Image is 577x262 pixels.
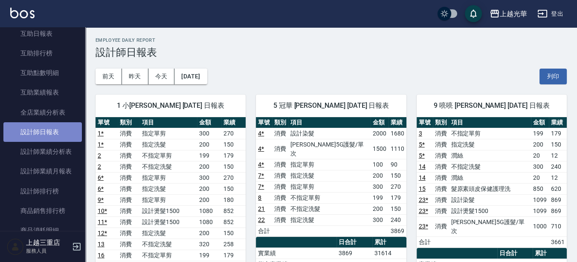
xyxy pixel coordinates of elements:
[118,139,140,150] td: 消費
[433,128,449,139] td: 消費
[465,5,482,22] button: save
[433,161,449,172] td: 消費
[140,172,197,183] td: 指定單剪
[3,43,82,63] a: 互助排行榜
[531,172,549,183] td: 20
[449,139,531,150] td: 指定洗髮
[256,117,272,128] th: 單號
[272,170,288,181] td: 消費
[372,237,406,248] th: 累計
[371,192,389,203] td: 199
[118,239,140,250] td: 消費
[272,192,288,203] td: 消費
[531,205,549,216] td: 1099
[98,152,101,159] a: 2
[419,185,426,192] a: 15
[531,183,549,194] td: 850
[417,117,567,248] table: a dense table
[449,150,531,161] td: 潤絲
[531,128,549,139] td: 199
[497,248,533,259] th: 日合計
[433,172,449,183] td: 消費
[272,117,288,128] th: 類別
[118,216,140,227] td: 消費
[197,117,221,128] th: 金額
[3,24,82,43] a: 互助日報表
[288,117,371,128] th: 項目
[118,117,140,128] th: 類別
[197,216,221,227] td: 1080
[266,101,396,110] span: 5 冠華 [PERSON_NAME] [DATE] 日報表
[258,205,265,212] a: 21
[118,128,140,139] td: 消費
[118,183,140,194] td: 消費
[427,101,557,110] span: 9 喨喨 [PERSON_NAME] [DATE] 日報表
[288,203,371,214] td: 不指定洗髮
[221,117,246,128] th: 業績
[419,163,426,170] a: 14
[288,128,371,139] td: 設計染髮
[389,159,406,170] td: 90
[140,205,197,216] td: 設計燙髮1500
[549,139,567,150] td: 150
[26,247,70,255] p: 服務人員
[221,139,246,150] td: 150
[197,161,221,172] td: 200
[26,239,70,247] h5: 上越三重店
[433,216,449,236] td: 消費
[371,159,389,170] td: 100
[197,172,221,183] td: 300
[389,139,406,159] td: 1110
[417,117,433,128] th: 單號
[148,69,175,84] button: 今天
[272,181,288,192] td: 消費
[371,203,389,214] td: 200
[449,128,531,139] td: 不指定單剪
[371,181,389,192] td: 300
[256,248,336,259] td: 實業績
[98,241,104,248] a: 13
[140,227,197,239] td: 指定洗髮
[258,216,265,223] a: 22
[486,5,531,23] button: 上越光華
[3,63,82,83] a: 互助點數明細
[449,194,531,205] td: 設計染髮
[197,227,221,239] td: 200
[3,83,82,102] a: 互助業績報表
[140,128,197,139] td: 指定單剪
[549,216,567,236] td: 710
[531,117,549,128] th: 金額
[449,183,531,194] td: 髮原素頭皮保健護理洗
[96,117,118,128] th: 單號
[98,163,101,170] a: 2
[288,170,371,181] td: 指定洗髮
[118,227,140,239] td: 消費
[174,69,207,84] button: [DATE]
[10,8,35,18] img: Logo
[272,214,288,225] td: 消費
[371,117,389,128] th: 金額
[140,139,197,150] td: 指定洗髮
[221,216,246,227] td: 852
[549,150,567,161] td: 12
[533,248,567,259] th: 累計
[549,183,567,194] td: 620
[140,161,197,172] td: 不指定洗髮
[197,205,221,216] td: 1080
[549,205,567,216] td: 869
[433,139,449,150] td: 消費
[98,252,104,259] a: 16
[272,203,288,214] td: 消費
[531,139,549,150] td: 200
[449,216,531,236] td: [PERSON_NAME]5G護髮/單次
[288,139,371,159] td: [PERSON_NAME]5G護髮/單次
[221,183,246,194] td: 150
[256,225,272,236] td: 合計
[531,161,549,172] td: 300
[221,205,246,216] td: 852
[419,130,422,137] a: 3
[221,227,246,239] td: 150
[549,236,567,248] td: 3661
[197,139,221,150] td: 200
[531,150,549,161] td: 20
